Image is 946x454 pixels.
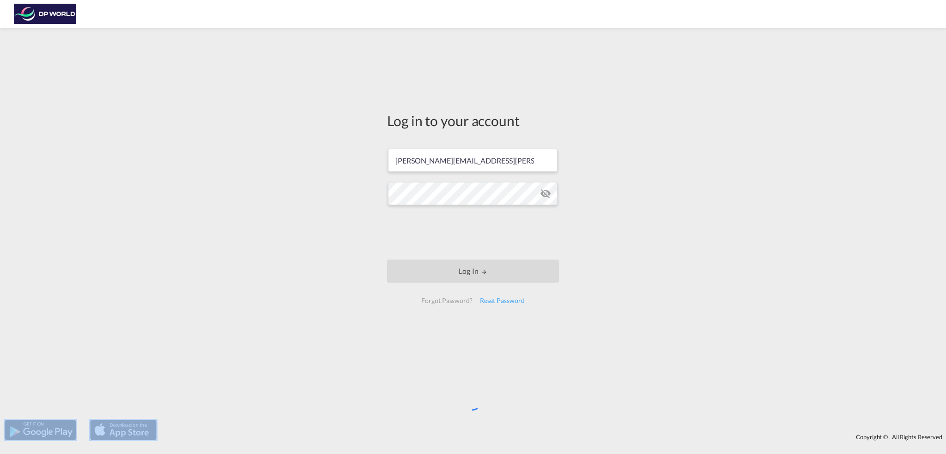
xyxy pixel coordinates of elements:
[403,214,543,250] iframe: reCAPTCHA
[476,292,528,309] div: Reset Password
[387,260,559,283] button: LOGIN
[161,429,946,445] div: Copyright © . All Rights Reserved
[388,149,558,172] input: Enter email/phone number
[14,4,76,24] img: c08ca190194411f088ed0f3ba295208c.png
[418,292,476,309] div: Forgot Password?
[89,419,158,441] img: apple.png
[387,111,559,130] div: Log in to your account
[4,419,77,441] img: google.png
[540,188,551,199] md-icon: icon-eye-off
